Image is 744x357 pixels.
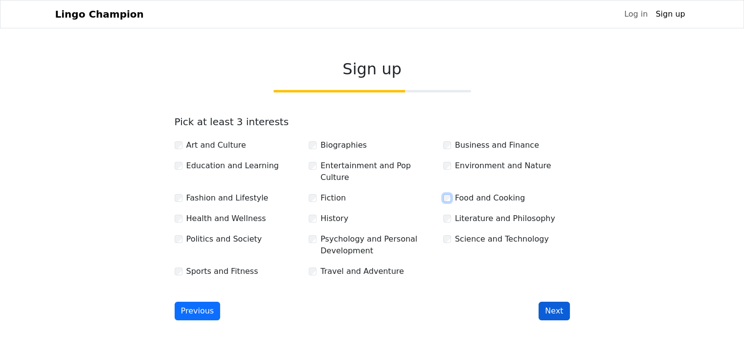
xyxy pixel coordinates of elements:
h2: Sign up [175,60,570,78]
a: Sign up [652,4,689,24]
label: Pick at least 3 interests [175,116,289,128]
label: Travel and Adventure [320,266,404,277]
label: Psychology and Personal Development [320,233,435,257]
label: Health and Wellness [186,213,266,224]
label: Environment and Nature [455,160,551,172]
label: Science and Technology [455,233,549,245]
label: Entertainment and Pop Culture [320,160,435,183]
label: Education and Learning [186,160,279,172]
a: Log in [620,4,652,24]
label: Fiction [320,192,346,204]
label: Business and Finance [455,139,539,151]
label: Food and Cooking [455,192,525,204]
button: Previous [175,302,221,320]
label: Biographies [320,139,367,151]
a: Lingo Champion [55,4,144,24]
label: Politics and Society [186,233,262,245]
label: Sports and Fitness [186,266,258,277]
label: Fashion and Lifestyle [186,192,269,204]
label: Art and Culture [186,139,246,151]
label: Literature and Philosophy [455,213,555,224]
label: History [320,213,348,224]
button: Next [539,302,569,320]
